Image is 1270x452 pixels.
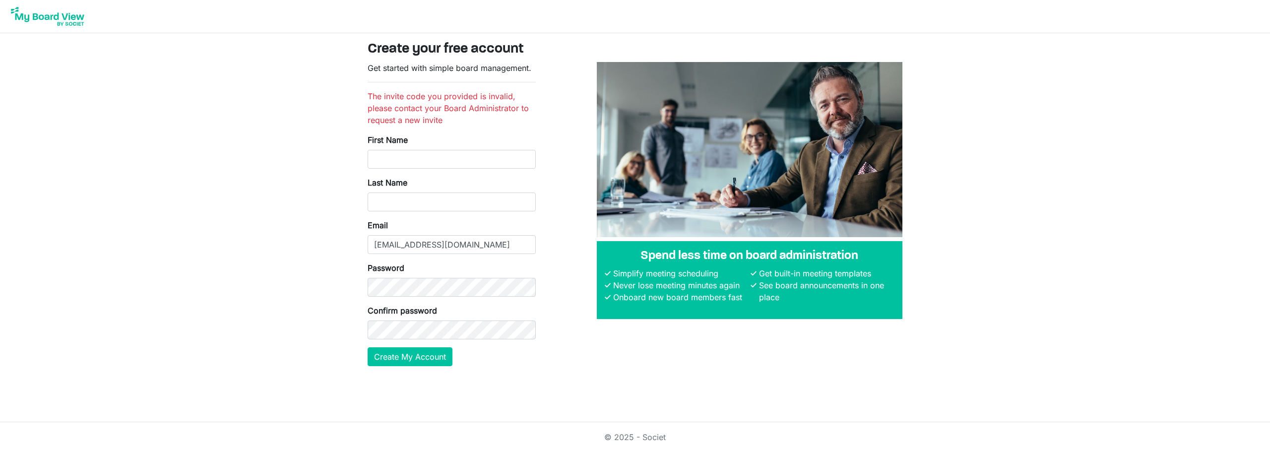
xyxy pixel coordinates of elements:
[611,267,749,279] li: Simplify meeting scheduling
[368,305,437,317] label: Confirm password
[368,63,531,73] span: Get started with simple board management.
[597,62,902,237] img: A photograph of board members sitting at a table
[368,347,452,366] button: Create My Account
[611,291,749,303] li: Onboard new board members fast
[368,134,408,146] label: First Name
[757,267,894,279] li: Get built-in meeting templates
[368,262,404,274] label: Password
[757,279,894,303] li: See board announcements in one place
[605,249,894,263] h4: Spend less time on board administration
[368,90,536,126] li: The invite code you provided is invalid, please contact your Board Administrator to request a new...
[368,177,407,189] label: Last Name
[604,432,666,442] a: © 2025 - Societ
[8,4,87,29] img: My Board View Logo
[611,279,749,291] li: Never lose meeting minutes again
[368,219,388,231] label: Email
[368,41,902,58] h3: Create your free account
